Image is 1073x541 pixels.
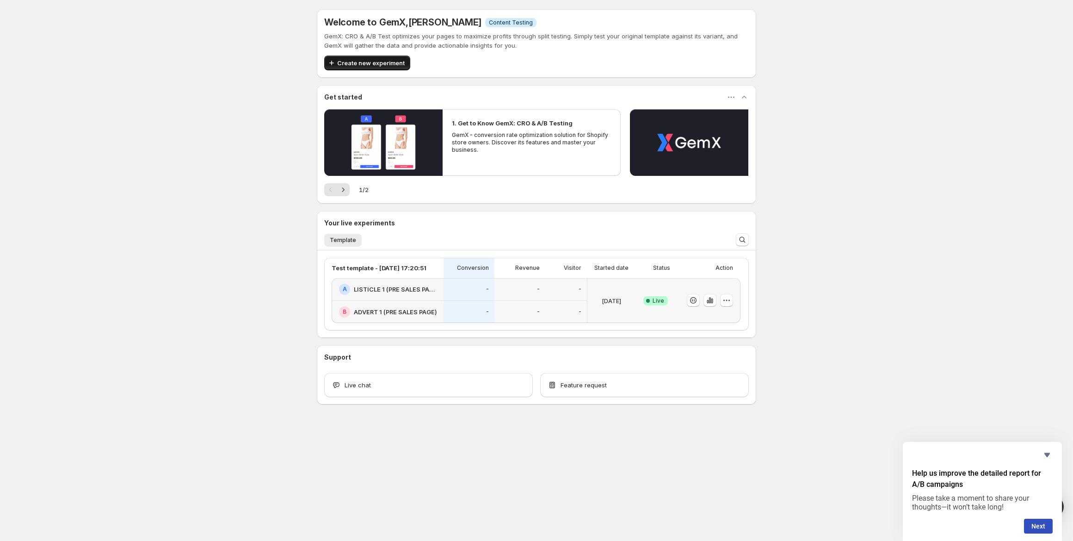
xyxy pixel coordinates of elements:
span: Content Testing [489,19,533,26]
h3: Your live experiments [324,218,395,228]
h2: B [343,308,346,316]
p: GemX: CRO & A/B Test optimizes your pages to maximize profits through split testing. Simply test ... [324,31,749,50]
span: Feature request [561,380,607,390]
p: Action [715,264,733,272]
h3: Get started [324,93,362,102]
p: Status [653,264,670,272]
button: Play video [630,109,748,176]
span: Create new experiment [337,58,405,68]
div: Help us improve the detailed report for A/B campaigns [912,449,1053,534]
p: Conversion [457,264,489,272]
h3: Support [324,353,351,362]
span: , [PERSON_NAME] [406,17,481,28]
p: Started date [594,264,629,272]
button: Next question [1024,519,1053,534]
h2: 1. Get to Know GemX: CRO & A/B Testing [452,118,573,128]
nav: Pagination [324,183,350,196]
span: Template [330,236,356,244]
p: - [486,308,489,316]
p: Visitor [564,264,581,272]
p: [DATE] [602,296,621,305]
button: Play video [324,109,443,176]
p: - [486,286,489,293]
p: - [537,308,540,316]
h5: Welcome to GemX [324,17,481,28]
p: - [537,286,540,293]
h2: A [343,286,347,293]
h2: ADVERT 1 (PRE SALES PAGE) [354,307,437,317]
span: Live [653,297,664,305]
p: - [579,308,581,316]
p: Please take a moment to share your thoughts—it won’t take long! [912,494,1053,511]
button: Create new experiment [324,56,410,70]
span: 1 / 2 [359,185,369,194]
p: GemX - conversion rate optimization solution for Shopify store owners. Discover its features and ... [452,131,611,154]
p: Test template - [DATE] 17:20:51 [332,263,426,273]
span: Live chat [345,380,371,390]
p: - [579,286,581,293]
h2: Help us improve the detailed report for A/B campaigns [912,468,1053,490]
button: Search and filter results [736,233,749,246]
p: Revenue [515,264,540,272]
button: Next [337,183,350,196]
button: Hide survey [1042,449,1053,460]
h2: LISTICLE 1 (PRE SALES PAGE) [354,285,438,294]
